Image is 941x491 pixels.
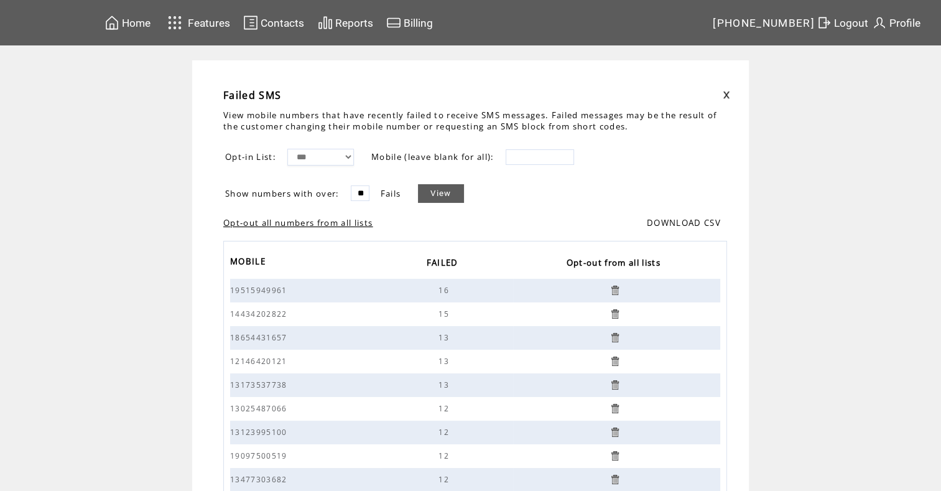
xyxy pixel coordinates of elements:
[815,13,870,32] a: Logout
[609,355,621,367] a: Click to opt-out from all lists
[386,15,401,30] img: creidtcard.svg
[223,88,281,102] span: Failed SMS
[404,17,433,29] span: Billing
[230,380,290,390] span: 13173537738
[438,451,452,461] span: 12
[609,308,621,320] a: Click to opt-out from all lists
[418,184,463,203] a: View
[438,356,452,367] span: 13
[609,426,621,438] a: Click to opt-out from all lists
[427,254,461,274] span: FAILED
[817,15,832,30] img: exit.svg
[609,332,621,344] a: Click to opt-out from all lists
[104,15,119,30] img: home.svg
[122,17,151,29] span: Home
[438,403,452,414] span: 12
[438,309,452,319] span: 15
[371,151,494,162] span: Mobile (leave blank for all):
[335,17,373,29] span: Reports
[223,110,717,132] span: View mobile numbers that have recently failed to receive SMS messages. Failed messages may be the...
[230,253,272,273] a: MOBILE
[609,474,621,485] a: Click to opt-out from all lists
[243,15,258,30] img: contacts.svg
[162,11,233,35] a: Features
[834,17,868,29] span: Logout
[438,427,452,437] span: 12
[609,284,621,296] a: Click to opt-out from all lists
[241,13,306,32] a: Contacts
[103,13,152,32] a: Home
[223,217,373,228] span: Opt-out all these failed numbers from all your lists
[567,254,664,274] span: Opt-out from all lists
[230,403,290,414] span: 13025487066
[647,217,721,228] a: DOWNLOAD CSV
[427,258,465,267] a: FAILED
[609,379,621,391] a: Click to opt-out from all lists
[381,188,401,199] span: Fails
[889,17,920,29] span: Profile
[223,220,373,227] a: Opt-out all numbers from all lists
[230,451,290,461] span: 19097500519
[609,450,621,462] a: Click to opt-out from all lists
[438,285,452,296] span: 16
[230,253,269,273] span: MOBILE
[318,15,333,30] img: chart.svg
[225,151,276,162] span: Opt-in List:
[261,17,304,29] span: Contacts
[384,13,435,32] a: Billing
[870,13,922,32] a: Profile
[230,285,290,296] span: 19515949961
[438,380,452,390] span: 13
[438,474,452,485] span: 12
[438,332,452,343] span: 13
[230,356,290,367] span: 12146420121
[230,309,290,319] span: 14434202822
[230,474,290,485] span: 13477303682
[713,17,815,29] span: [PHONE_NUMBER]
[164,12,186,33] img: features.svg
[188,17,230,29] span: Features
[316,13,375,32] a: Reports
[230,332,290,343] span: 18654431657
[609,403,621,414] a: Click to opt-out from all lists
[872,15,887,30] img: profile.svg
[225,188,340,199] span: Show numbers with over:
[230,427,290,437] span: 13123995100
